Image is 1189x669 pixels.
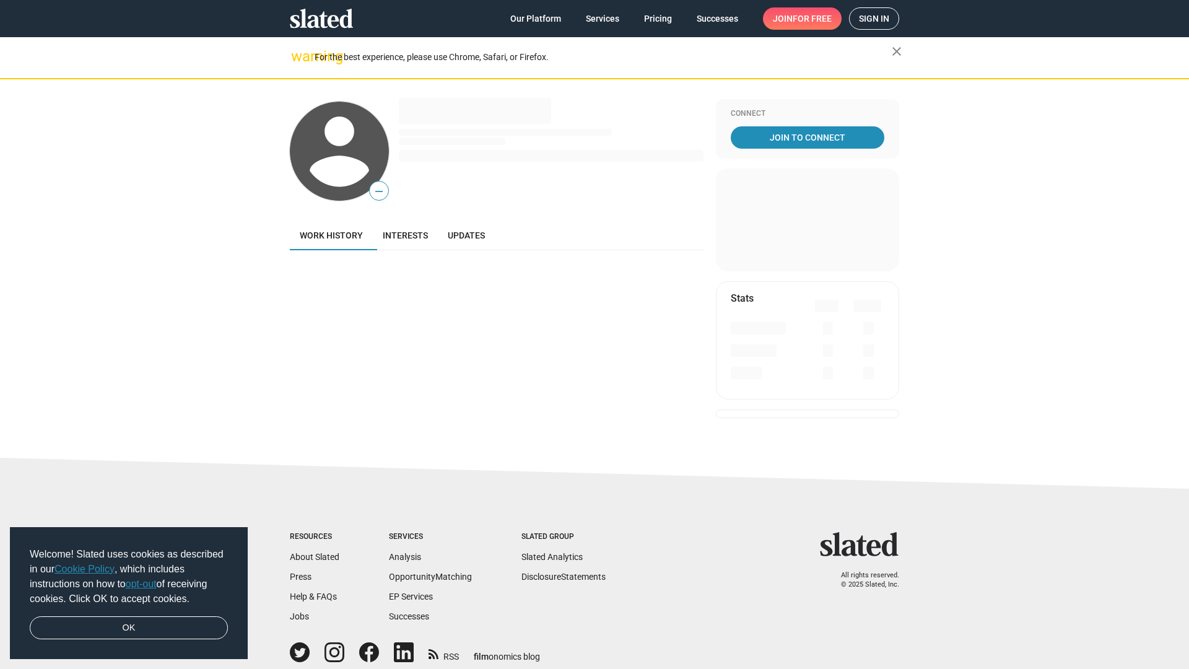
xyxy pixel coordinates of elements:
[733,126,882,149] span: Join To Connect
[697,7,738,30] span: Successes
[731,292,754,305] mat-card-title: Stats
[389,572,472,582] a: OpportunityMatching
[373,221,438,250] a: Interests
[521,572,606,582] a: DisclosureStatements
[10,527,248,660] div: cookieconsent
[474,641,540,663] a: filmonomics blog
[290,532,339,542] div: Resources
[510,7,561,30] span: Our Platform
[687,7,748,30] a: Successes
[889,44,904,59] mat-icon: close
[389,552,421,562] a: Analysis
[586,7,619,30] span: Services
[389,611,429,621] a: Successes
[290,572,311,582] a: Press
[290,592,337,601] a: Help & FAQs
[773,7,832,30] span: Join
[859,8,889,29] span: Sign in
[389,532,472,542] div: Services
[389,592,433,601] a: EP Services
[576,7,629,30] a: Services
[370,183,388,199] span: —
[290,221,373,250] a: Work history
[383,230,428,240] span: Interests
[634,7,682,30] a: Pricing
[126,579,157,589] a: opt-out
[290,552,339,562] a: About Slated
[291,49,306,64] mat-icon: warning
[521,532,606,542] div: Slated Group
[30,547,228,606] span: Welcome! Slated uses cookies as described in our , which includes instructions on how to of recei...
[731,126,884,149] a: Join To Connect
[448,230,485,240] span: Updates
[763,7,842,30] a: Joinfor free
[731,109,884,119] div: Connect
[300,230,363,240] span: Work history
[793,7,832,30] span: for free
[30,616,228,640] a: dismiss cookie message
[828,571,899,589] p: All rights reserved. © 2025 Slated, Inc.
[644,7,672,30] span: Pricing
[849,7,899,30] a: Sign in
[315,49,892,66] div: For the best experience, please use Chrome, Safari, or Firefox.
[429,644,459,663] a: RSS
[474,652,489,662] span: film
[54,564,115,574] a: Cookie Policy
[521,552,583,562] a: Slated Analytics
[500,7,571,30] a: Our Platform
[438,221,495,250] a: Updates
[290,611,309,621] a: Jobs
